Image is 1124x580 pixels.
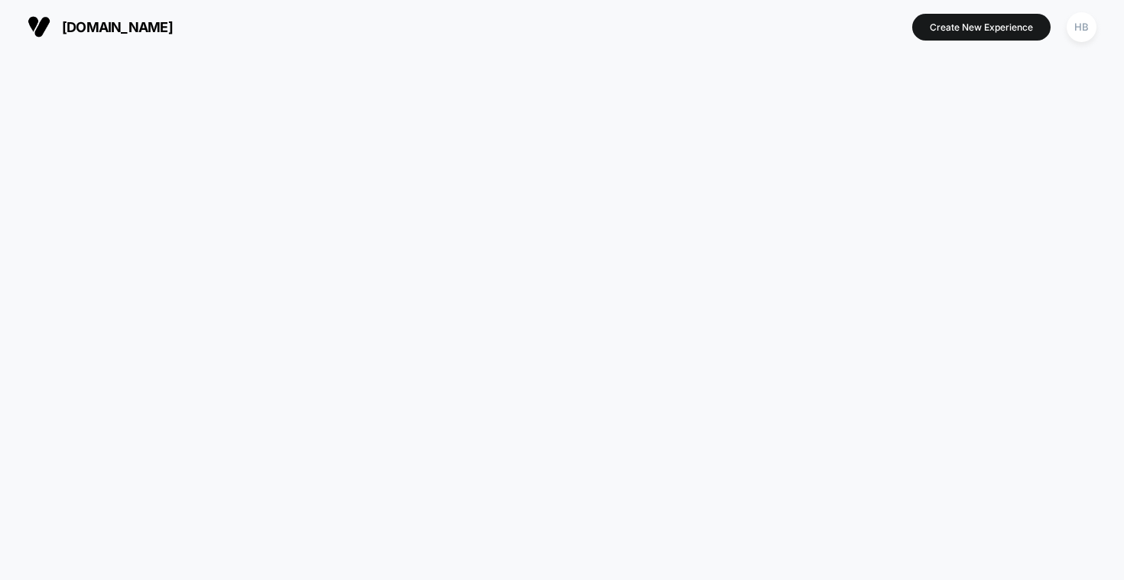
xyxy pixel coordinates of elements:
[28,15,50,38] img: Visually logo
[1067,12,1096,42] div: HB
[23,15,177,39] button: [DOMAIN_NAME]
[62,19,173,35] span: [DOMAIN_NAME]
[1062,11,1101,43] button: HB
[912,14,1051,41] button: Create New Experience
